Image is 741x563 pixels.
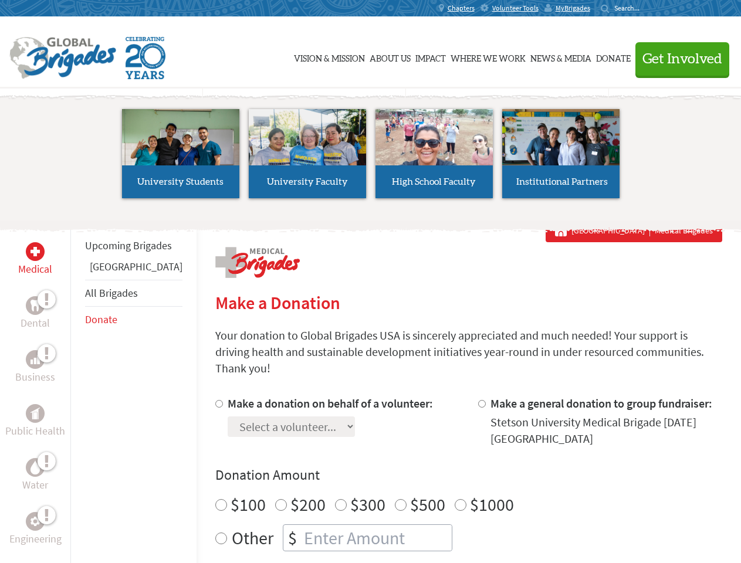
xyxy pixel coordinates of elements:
[31,408,40,419] img: Public Health
[31,517,40,526] img: Engineering
[85,259,182,280] li: Honduras
[90,260,182,273] a: [GEOGRAPHIC_DATA]
[26,512,45,531] div: Engineering
[249,109,366,198] a: University Faculty
[22,477,48,493] p: Water
[410,493,445,515] label: $500
[126,37,165,79] img: Global Brigades Celebrating 20 Years
[9,531,62,547] p: Engineering
[18,242,52,277] a: MedicalMedical
[375,109,493,198] a: High School Faculty
[122,109,239,187] img: menu_brigades_submenu_1.jpg
[614,4,648,12] input: Search...
[26,350,45,369] div: Business
[556,4,590,13] span: MyBrigades
[85,286,138,300] a: All Brigades
[642,52,722,66] span: Get Involved
[470,493,514,515] label: $1000
[31,247,40,256] img: Medical
[31,460,40,474] img: Water
[5,404,65,439] a: Public HealthPublic Health
[85,233,182,259] li: Upcoming Brigades
[283,525,302,551] div: $
[502,109,620,198] a: Institutional Partners
[228,396,433,411] label: Make a donation on behalf of a volunteer:
[502,109,620,187] img: menu_brigades_submenu_4.jpg
[26,296,45,315] div: Dental
[451,28,526,86] a: Where We Work
[26,404,45,423] div: Public Health
[635,42,729,76] button: Get Involved
[215,292,722,313] h2: Make a Donation
[530,28,591,86] a: News & Media
[26,242,45,261] div: Medical
[22,458,48,493] a: WaterWater
[516,177,608,186] span: Institutional Partners
[392,177,476,186] span: High School Faculty
[85,307,182,333] li: Donate
[249,109,366,188] img: menu_brigades_submenu_2.jpg
[232,524,273,551] label: Other
[15,369,55,385] p: Business
[26,458,45,477] div: Water
[18,261,52,277] p: Medical
[85,280,182,307] li: All Brigades
[370,28,411,86] a: About Us
[31,355,40,364] img: Business
[492,4,539,13] span: Volunteer Tools
[15,350,55,385] a: BusinessBusiness
[231,493,266,515] label: $100
[9,37,116,79] img: Global Brigades Logo
[490,396,712,411] label: Make a general donation to group fundraiser:
[415,28,446,86] a: Impact
[375,109,493,166] img: menu_brigades_submenu_3.jpg
[215,466,722,484] h4: Donation Amount
[137,177,224,186] span: University Students
[294,28,365,86] a: Vision & Mission
[448,4,475,13] span: Chapters
[302,525,452,551] input: Enter Amount
[9,512,62,547] a: EngineeringEngineering
[490,414,722,447] div: Stetson University Medical Brigade [DATE] [GEOGRAPHIC_DATA]
[85,313,117,326] a: Donate
[215,247,300,278] img: logo-medical.png
[267,177,348,186] span: University Faculty
[122,109,239,198] a: University Students
[21,315,50,331] p: Dental
[85,239,172,252] a: Upcoming Brigades
[596,28,631,86] a: Donate
[290,493,326,515] label: $200
[350,493,385,515] label: $300
[21,296,50,331] a: DentalDental
[5,423,65,439] p: Public Health
[31,300,40,311] img: Dental
[215,327,722,377] p: Your donation to Global Brigades USA is sincerely appreciated and much needed! Your support is dr...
